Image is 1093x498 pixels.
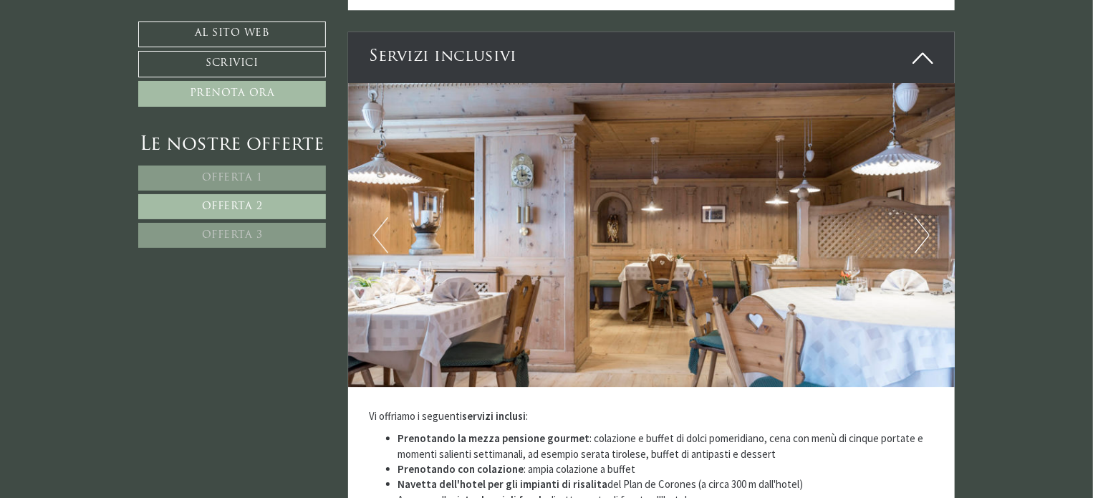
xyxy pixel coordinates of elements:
font: Vi offriamo i seguenti [370,409,463,423]
button: Inviare [471,377,565,403]
font: Offerta 2 [202,201,263,212]
font: Scrivici [206,58,259,69]
font: : ampia colazione a buffet [524,462,636,476]
a: Prenota ora [138,81,326,107]
font: Offerta 3 [202,230,263,241]
font: del Plan de Corones (a circa 300 m dall'hotel) [608,477,804,491]
font: Inviare [493,384,543,395]
a: Al sito web [138,21,326,47]
a: Scrivici [138,51,326,77]
button: Prossimo [915,217,930,253]
font: servizi inclusi [463,409,526,423]
font: : colazione e buffet di dolci pomeridiano, cena con menù di cinque portate e momenti salienti set... [398,431,924,460]
font: Prenotando con colazione [398,462,524,476]
font: Prenotando la mezza pensione gourmet [398,431,590,445]
font: 13:17 [145,67,158,75]
font: : [526,409,529,423]
font: Offerta 1 [202,173,263,183]
font: Salve, come possiamo aiutarla? [21,52,158,66]
font: Prenota ora [190,88,275,99]
font: Montis – Active Nature Spa [21,42,107,51]
font: Servizi inclusivi [370,49,517,65]
font: Navetta dell'hotel per gli [398,477,519,491]
font: [DATE] [267,15,298,29]
font: impianti di risalita [521,477,608,491]
font: Al sito web [195,28,270,39]
font: Le nostre offerte [140,135,324,155]
button: Precedente [373,217,388,253]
